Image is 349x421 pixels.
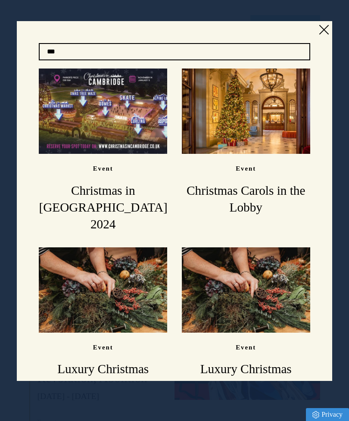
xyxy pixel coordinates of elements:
[93,165,113,172] p: event
[182,247,310,411] a: image-3fb8c84c5c2276cb13d71ef3f2424cc53d653454-1024x683-jpg event Luxury Christmas Wreath Making ...
[93,344,113,351] p: event
[182,361,310,411] h3: Luxury Christmas Wreath Making Workshop
[39,247,167,411] a: image-3fb8c84c5c2276cb13d71ef3f2424cc53d653454-1024x683-jpg event Luxury Christmas Wreath Making ...
[306,408,349,421] a: Privacy
[182,69,310,216] a: image-6fb2b1330efec792eb613edf190038b755bf369f-2500x1668-jpg event Christmas Carols in the Lobby
[236,165,256,172] p: event
[39,69,167,232] a: image-1ee0c251fc1e03e5d281efe1adfaf9ee67979f61-1280x720-jpg event Christmas in [GEOGRAPHIC_DATA] ...
[39,182,167,233] h3: Christmas in [GEOGRAPHIC_DATA] 2024
[317,23,330,36] a: Close
[182,182,310,216] h3: Christmas Carols in the Lobby
[312,411,319,418] img: Privacy
[236,344,256,351] p: event
[39,361,167,411] h3: Luxury Christmas Wreath Making Workshop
